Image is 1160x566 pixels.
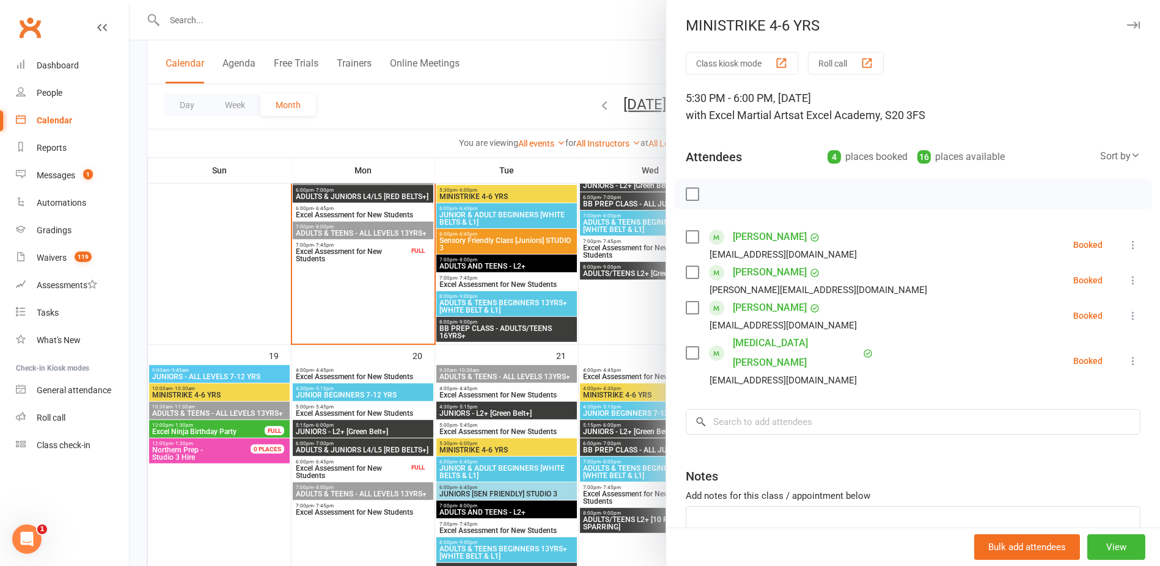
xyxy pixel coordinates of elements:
[686,109,794,122] span: with Excel Martial Arts
[16,272,129,299] a: Assessments
[37,60,79,70] div: Dashboard
[710,372,857,388] div: [EMAIL_ADDRESS][DOMAIN_NAME]
[1100,148,1140,164] div: Sort by
[37,385,111,395] div: General attendance
[16,52,129,79] a: Dashboard
[16,107,129,134] a: Calendar
[37,198,86,208] div: Automations
[794,109,925,122] span: at Excel Academy, S20 3FS
[733,227,807,247] a: [PERSON_NAME]
[16,162,129,189] a: Messages 1
[37,440,90,450] div: Class check-in
[1073,311,1103,320] div: Booked
[16,79,129,107] a: People
[686,52,798,74] button: Class kiosk mode
[1073,276,1103,285] div: Booked
[1087,534,1145,560] button: View
[974,534,1080,560] button: Bulk add attendees
[37,413,65,423] div: Roll call
[1073,241,1103,249] div: Booked
[37,170,75,180] div: Messages
[686,148,742,165] div: Attendees
[37,115,72,125] div: Calendar
[16,327,129,354] a: What's New
[828,150,841,164] div: 4
[37,143,67,153] div: Reports
[16,244,129,272] a: Waivers 119
[16,299,129,327] a: Tasks
[16,217,129,244] a: Gradings
[37,88,62,98] div: People
[16,189,129,217] a: Automations
[710,317,857,333] div: [EMAIL_ADDRESS][DOMAIN_NAME]
[12,524,42,554] iframe: Intercom live chat
[808,52,884,74] button: Roll call
[733,298,807,317] a: [PERSON_NAME]
[37,225,72,235] div: Gradings
[917,148,1005,165] div: places available
[16,134,129,162] a: Reports
[686,90,1140,124] div: 5:30 PM - 6:00 PM, [DATE]
[15,12,45,43] a: Clubworx
[37,308,59,317] div: Tasks
[733,333,860,372] a: [MEDICAL_DATA][PERSON_NAME]
[686,468,718,485] div: Notes
[16,404,129,432] a: Roll call
[666,17,1160,34] div: MINISTRIKE 4-6 YRS
[75,252,92,262] span: 119
[710,282,927,298] div: [PERSON_NAME][EMAIL_ADDRESS][DOMAIN_NAME]
[917,150,931,164] div: 16
[828,148,908,165] div: places booked
[1073,357,1103,365] div: Booked
[83,169,93,180] span: 1
[37,280,97,290] div: Assessments
[16,377,129,404] a: General attendance kiosk mode
[37,335,81,345] div: What's New
[37,524,47,534] span: 1
[16,432,129,459] a: Class kiosk mode
[686,409,1140,435] input: Search to add attendees
[37,253,67,263] div: Waivers
[733,263,807,282] a: [PERSON_NAME]
[686,488,1140,503] div: Add notes for this class / appointment below
[710,247,857,263] div: [EMAIL_ADDRESS][DOMAIN_NAME]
